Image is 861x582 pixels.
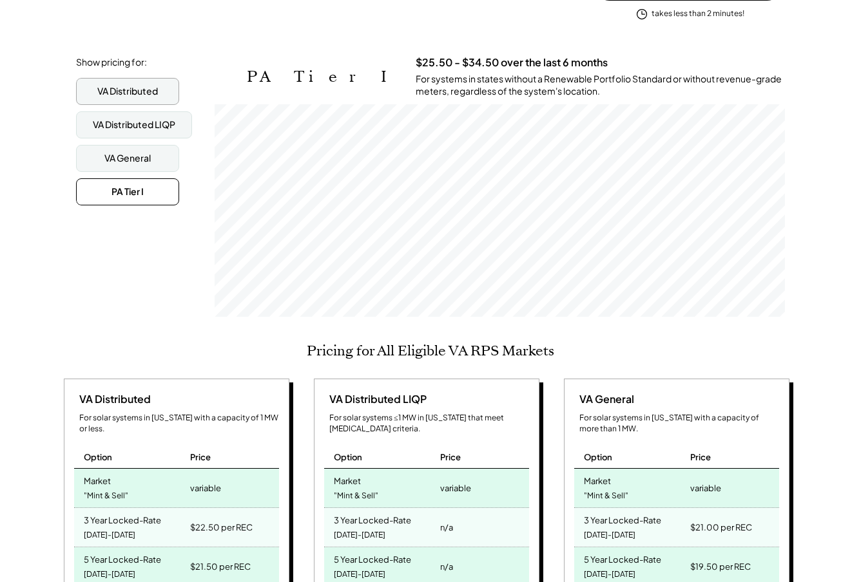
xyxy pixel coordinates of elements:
[84,487,128,505] div: "Mint & Sell"
[334,511,411,526] div: 3 Year Locked-Rate
[690,451,711,463] div: Price
[324,392,427,406] div: VA Distributed LIQP
[190,479,221,497] div: variable
[584,550,661,565] div: 5 Year Locked-Rate
[416,56,608,70] h3: $25.50 - $34.50 over the last 6 months
[584,487,628,505] div: "Mint & Sell"
[97,85,158,98] div: VA Distributed
[84,511,161,526] div: 3 Year Locked-Rate
[247,68,396,86] h2: PA Tier I
[690,479,721,497] div: variable
[84,472,111,487] div: Market
[579,413,779,435] div: For solar systems in [US_STATE] with a capacity of more than 1 MW.
[104,152,151,165] div: VA General
[76,56,147,69] div: Show pricing for:
[440,558,453,576] div: n/a
[334,472,361,487] div: Market
[584,451,612,463] div: Option
[84,527,135,544] div: [DATE]-[DATE]
[334,487,378,505] div: "Mint & Sell"
[84,550,161,565] div: 5 Year Locked-Rate
[329,413,529,435] div: For solar systems ≤1 MW in [US_STATE] that meet [MEDICAL_DATA] criteria.
[190,518,253,536] div: $22.50 per REC
[440,479,471,497] div: variable
[74,392,151,406] div: VA Distributed
[584,472,611,487] div: Market
[334,527,385,544] div: [DATE]-[DATE]
[79,413,279,435] div: For solar systems in [US_STATE] with a capacity of 1 MW or less.
[111,185,144,198] div: PA Tier I
[190,451,211,463] div: Price
[334,451,362,463] div: Option
[440,451,461,463] div: Price
[190,558,251,576] div: $21.50 per REC
[690,518,752,536] div: $21.00 per REC
[690,558,751,576] div: $19.50 per REC
[307,343,554,359] h2: Pricing for All Eligible VA RPS Markets
[440,518,453,536] div: n/a
[93,118,175,131] div: VA Distributed LIQP
[334,550,411,565] div: 5 Year Locked-Rate
[574,392,634,406] div: VA General
[84,451,112,463] div: Option
[584,511,661,526] div: 3 Year Locked-Rate
[416,73,785,98] div: For systems in states without a Renewable Portfolio Standard or without revenue-grade meters, reg...
[584,527,635,544] div: [DATE]-[DATE]
[652,8,744,19] div: takes less than 2 minutes!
